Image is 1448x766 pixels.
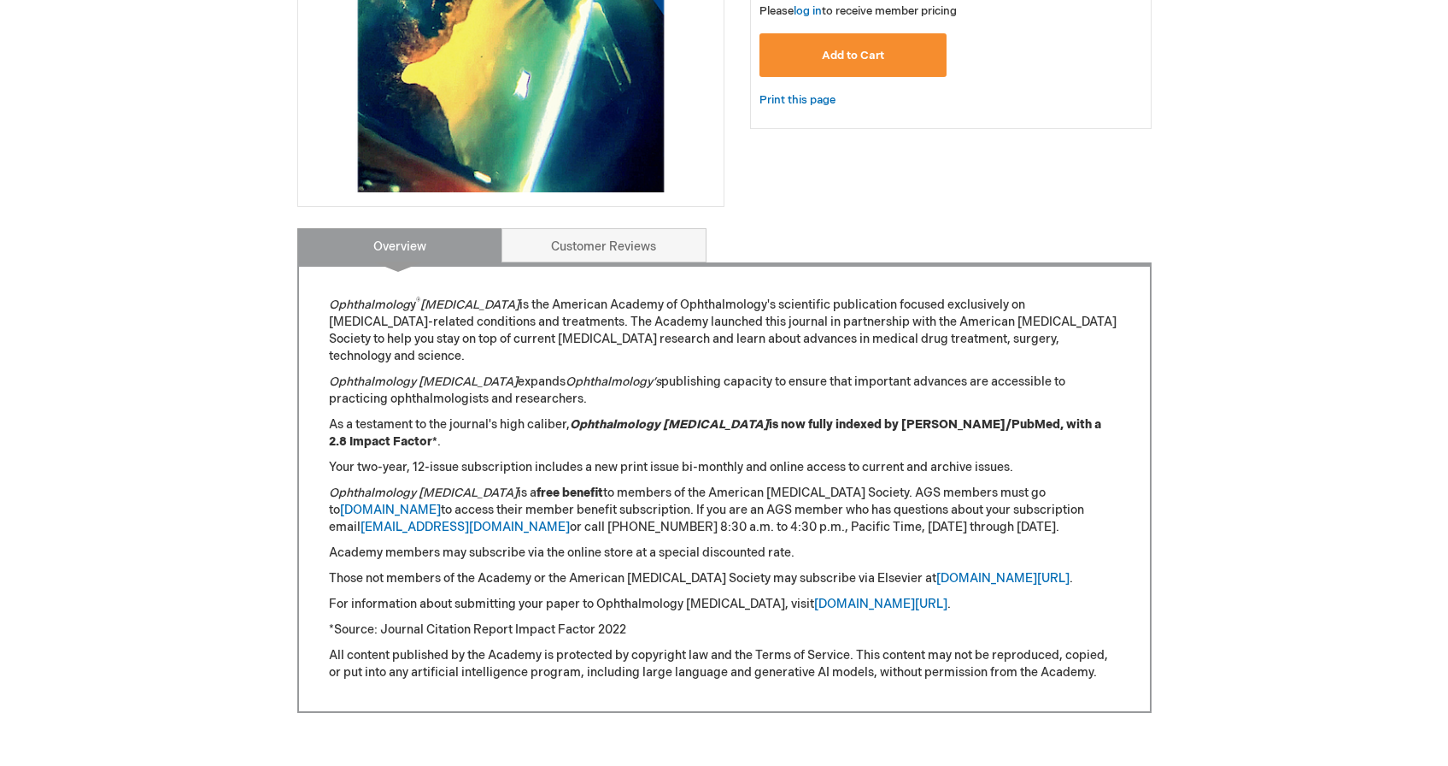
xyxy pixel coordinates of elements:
sup: ® [416,297,420,307]
p: As a testament to the journal's high caliber, . [329,416,1120,451]
span: Please to receive member pricing [759,4,957,18]
em: Ophthalmolog [329,298,410,312]
strong: is now fully indexed by [PERSON_NAME]/PubMed, with a 2.8 Impact Factor* [329,417,1101,449]
p: Those not members of the Academy or the American [MEDICAL_DATA] Society may subscribe via Elsevie... [329,570,1120,587]
a: [DOMAIN_NAME] [340,503,441,517]
a: Print this page [759,90,835,111]
a: [EMAIL_ADDRESS][DOMAIN_NAME] [361,520,570,534]
em: Ophthalmology [MEDICAL_DATA] [570,417,769,432]
em: Ophthalmology [MEDICAL_DATA] [329,486,518,500]
p: expands publishing capacity to ensure that important advances are accessible to practicing ophtha... [329,374,1120,408]
span: Add to Cart [822,49,884,62]
p: y is the American Academy of Ophthalmology's scientific publication focused exclusively on [MEDIC... [329,297,1120,365]
a: [DOMAIN_NAME][URL] [936,571,1070,586]
em: Ophthalmology [MEDICAL_DATA] [329,374,518,389]
a: log in [794,4,822,18]
a: Overview [297,228,502,262]
em: Ophthalmology’s [566,374,661,389]
button: Add to Cart [759,33,947,77]
a: Customer Reviews [501,228,706,262]
p: *Source: Journal Citation Report Impact Factor 2022 [329,622,1120,639]
p: All content published by the Academy is protected by copyright law and the Terms of Service. This... [329,647,1120,681]
p: is a to members of the American [MEDICAL_DATA] Society. AGS members must go to to access their me... [329,485,1120,536]
em: [MEDICAL_DATA] [420,298,519,312]
p: Academy members may subscribe via the online store at a special discounted rate. [329,545,1120,562]
strong: free benefit [536,486,603,500]
p: Your two-year, 12-issue subscription includes a new print issue bi-monthly and online access to c... [329,459,1120,476]
p: For information about submitting your paper to Ophthalmology [MEDICAL_DATA], visit . [329,596,1120,613]
a: [DOMAIN_NAME][URL] [814,597,947,611]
